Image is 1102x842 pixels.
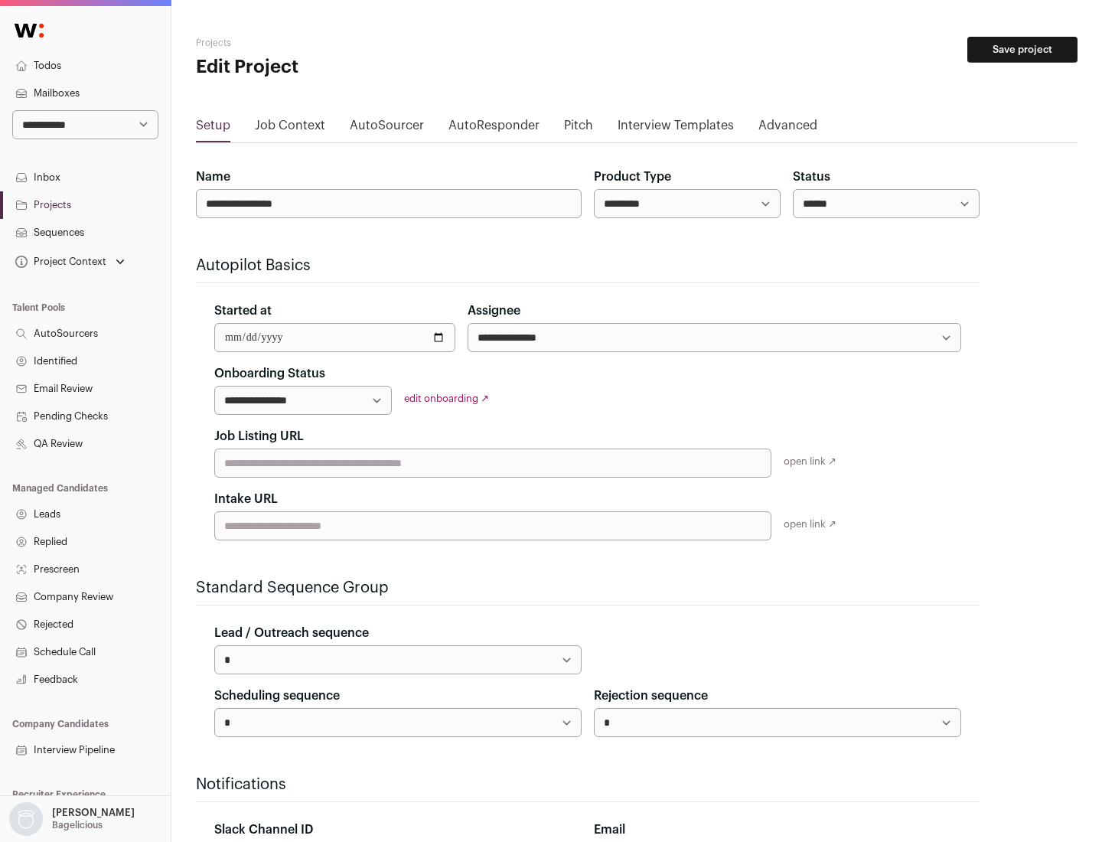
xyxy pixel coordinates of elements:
[594,687,708,705] label: Rejection sequence
[12,256,106,268] div: Project Context
[448,116,540,141] a: AutoResponder
[196,577,980,599] h2: Standard Sequence Group
[594,168,671,186] label: Product Type
[52,819,103,831] p: Bagelicious
[594,821,961,839] div: Email
[214,427,304,445] label: Job Listing URL
[255,116,325,141] a: Job Context
[196,55,490,80] h1: Edit Project
[214,490,278,508] label: Intake URL
[214,624,369,642] label: Lead / Outreach sequence
[214,687,340,705] label: Scheduling sequence
[214,821,313,839] label: Slack Channel ID
[6,802,138,836] button: Open dropdown
[564,116,593,141] a: Pitch
[350,116,424,141] a: AutoSourcer
[214,302,272,320] label: Started at
[52,807,135,819] p: [PERSON_NAME]
[196,255,980,276] h2: Autopilot Basics
[12,251,128,273] button: Open dropdown
[9,802,43,836] img: nopic.png
[196,116,230,141] a: Setup
[967,37,1078,63] button: Save project
[793,168,830,186] label: Status
[758,116,817,141] a: Advanced
[196,37,490,49] h2: Projects
[6,15,52,46] img: Wellfound
[214,364,325,383] label: Onboarding Status
[618,116,734,141] a: Interview Templates
[196,168,230,186] label: Name
[196,774,980,795] h2: Notifications
[404,393,489,403] a: edit onboarding ↗
[468,302,520,320] label: Assignee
